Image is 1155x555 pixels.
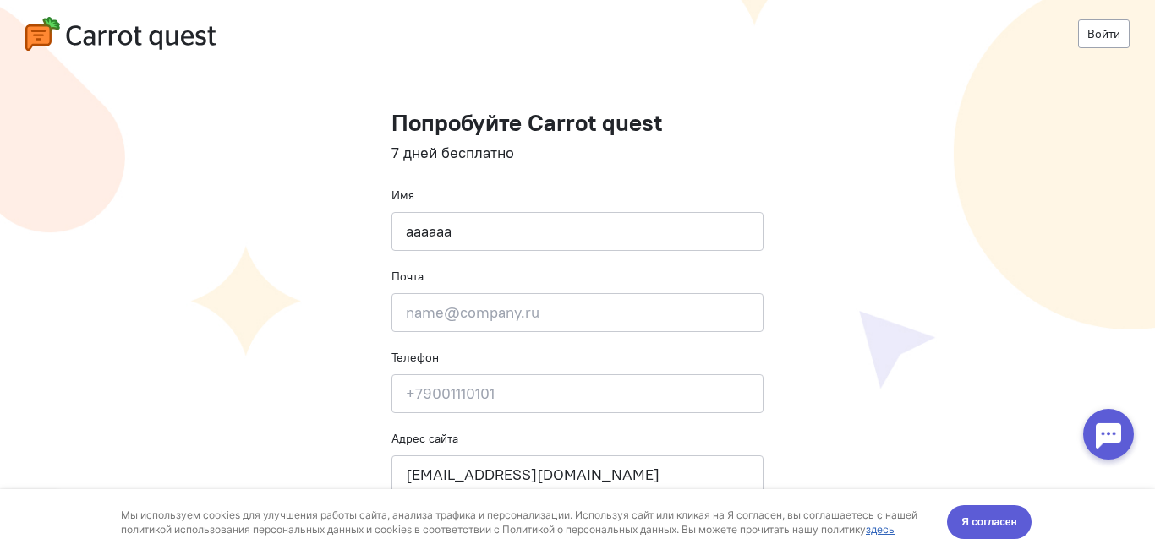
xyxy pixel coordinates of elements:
[121,19,928,47] div: Мы используем cookies для улучшения работы сайта, анализа трафика и персонализации. Используя сай...
[391,268,424,285] label: Почта
[391,212,764,251] input: Ваше имя
[961,24,1017,41] span: Я согласен
[391,374,764,413] input: +79001110101
[391,293,764,332] input: name@company.ru
[391,110,764,136] h1: Попробуйте Carrot quest
[391,187,414,204] label: Имя
[391,455,764,494] input: www.mywebsite.com
[1078,19,1130,48] a: Войти
[947,16,1032,50] button: Я согласен
[391,349,439,366] label: Телефон
[391,144,764,161] h4: 7 дней бесплатно
[25,17,216,51] img: carrot-quest-logo.svg
[866,34,895,46] a: здесь
[391,430,458,447] label: Адрес сайта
